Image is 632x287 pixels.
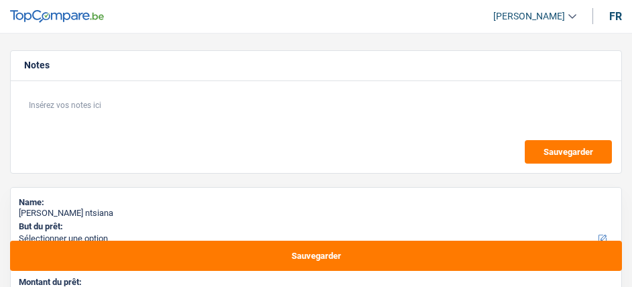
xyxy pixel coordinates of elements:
[10,241,622,271] button: Sauvegarder
[19,197,613,208] div: Name:
[19,221,611,232] label: But du prêt:
[24,60,608,71] h5: Notes
[493,11,565,22] span: [PERSON_NAME]
[609,10,622,23] div: fr
[544,148,593,156] span: Sauvegarder
[525,140,612,164] button: Sauvegarder
[10,10,104,23] img: TopCompare Logo
[19,208,613,219] div: [PERSON_NAME] ntsiana
[483,5,576,27] a: [PERSON_NAME]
